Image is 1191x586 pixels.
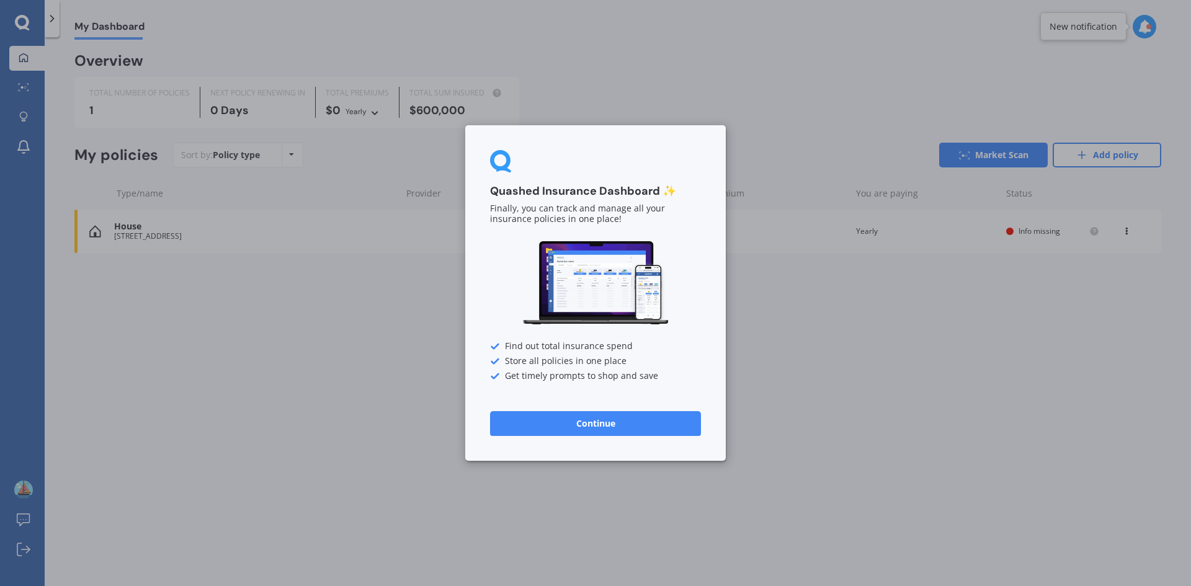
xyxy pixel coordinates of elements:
[521,239,670,327] img: Dashboard
[490,371,701,381] div: Get timely prompts to shop and save
[490,184,701,198] h3: Quashed Insurance Dashboard ✨
[490,342,701,352] div: Find out total insurance spend
[490,204,701,225] p: Finally, you can track and manage all your insurance policies in one place!
[490,411,701,436] button: Continue
[490,357,701,366] div: Store all policies in one place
